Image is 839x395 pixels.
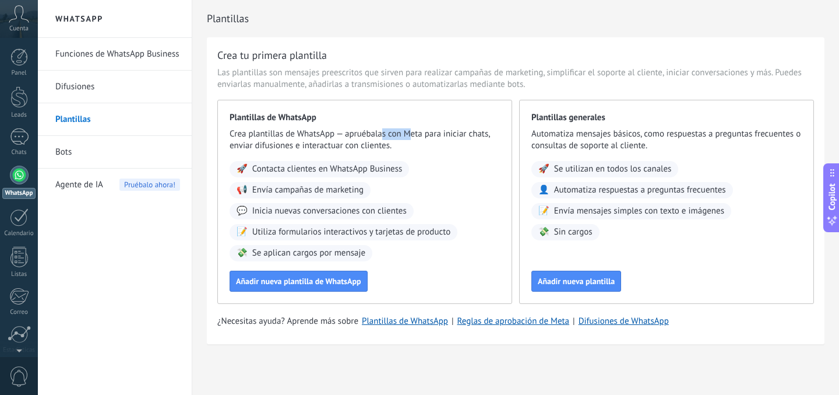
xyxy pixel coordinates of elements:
span: 📝 [538,205,549,217]
div: Chats [2,149,36,156]
div: | | [217,316,814,327]
li: Difusiones [38,71,192,103]
span: Automatiza mensajes básicos, como respuestas a preguntas frecuentes o consultas de soporte al cli... [531,128,802,152]
a: Funciones de WhatsApp Business [55,38,180,71]
a: Difusiones de WhatsApp [579,316,669,327]
span: Agente de IA [55,169,103,201]
span: Envía mensajes simples con texto e imágenes [554,205,724,217]
span: Sin cargos [554,226,593,238]
span: Plantillas generales [531,112,802,124]
span: Crea plantillas de WhatsApp — apruébalas con Meta para iniciar chats, enviar difusiones e interac... [230,128,500,152]
span: Añadir nueva plantilla [538,277,615,285]
div: Panel [2,69,36,77]
div: Leads [2,111,36,119]
span: Envía campañas de marketing [252,184,364,196]
span: Cuenta [9,25,29,33]
span: Plantillas de WhatsApp [230,112,500,124]
div: Listas [2,271,36,278]
li: Agente de IA [38,169,192,201]
div: Correo [2,309,36,316]
button: Añadir nueva plantilla [531,271,621,292]
span: 💸 [538,226,549,238]
span: 📢 [237,184,248,196]
span: 🚀 [237,163,248,175]
li: Bots [38,136,192,169]
span: Utiliza formularios interactivos y tarjetas de producto [252,226,451,238]
h2: Plantillas [207,7,824,30]
a: Reglas de aprobación de Meta [457,316,570,327]
button: Añadir nueva plantilla de WhatsApp [230,271,368,292]
a: Difusiones [55,71,180,103]
h3: Crea tu primera plantilla [217,48,327,62]
a: Agente de IAPruébalo ahora! [55,169,180,201]
span: Contacta clientes en WhatsApp Business [252,163,403,175]
a: Bots [55,136,180,169]
span: 🚀 [538,163,549,175]
span: 💬 [237,205,248,217]
span: Pruébalo ahora! [119,179,180,191]
span: 💸 [237,247,248,259]
span: Se utilizan en todos los canales [554,163,672,175]
span: 📝 [237,226,248,238]
li: Funciones de WhatsApp Business [38,38,192,71]
span: Se aplican cargos por mensaje [252,247,365,259]
span: Las plantillas son mensajes preescritos que sirven para realizar campañas de marketing, simplific... [217,67,814,90]
span: Copilot [826,183,838,210]
span: ¿Necesitas ayuda? Aprende más sobre [217,316,358,327]
a: Plantillas de WhatsApp [362,316,448,327]
div: Calendario [2,230,36,237]
span: Añadir nueva plantilla de WhatsApp [236,277,361,285]
span: 👤 [538,184,549,196]
li: Plantillas [38,103,192,136]
span: Inicia nuevas conversaciones con clientes [252,205,407,217]
div: WhatsApp [2,188,36,199]
span: Automatiza respuestas a preguntas frecuentes [554,184,726,196]
a: Plantillas [55,103,180,136]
